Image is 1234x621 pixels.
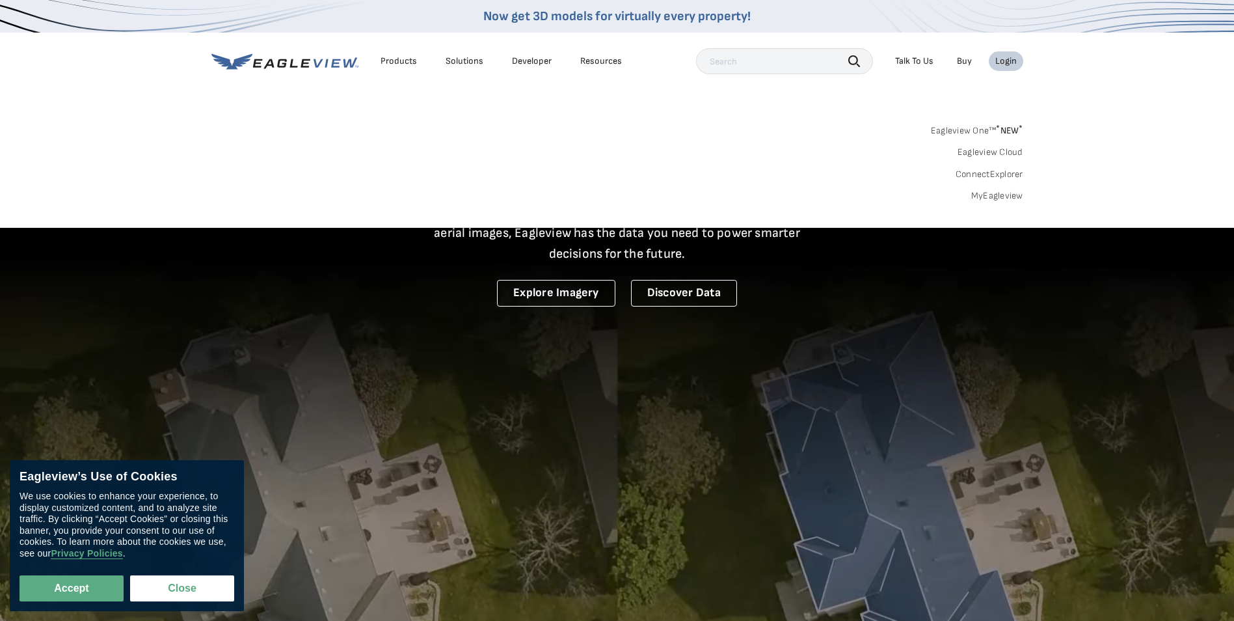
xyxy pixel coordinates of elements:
div: Eagleview’s Use of Cookies [20,470,234,484]
div: Solutions [446,55,483,67]
a: Discover Data [631,280,737,307]
button: Accept [20,575,124,601]
div: Login [995,55,1017,67]
div: Products [381,55,417,67]
button: Close [130,575,234,601]
div: Resources [580,55,622,67]
span: NEW [996,125,1023,136]
a: Eagleview Cloud [958,146,1023,158]
a: Privacy Policies [51,548,122,559]
a: Explore Imagery [497,280,615,307]
div: Talk To Us [895,55,933,67]
a: Now get 3D models for virtually every property! [483,8,751,24]
div: We use cookies to enhance your experience, to display customized content, and to analyze site tra... [20,491,234,559]
a: ConnectExplorer [956,169,1023,180]
a: Developer [512,55,552,67]
a: MyEagleview [971,190,1023,202]
a: Eagleview One™*NEW* [931,121,1023,136]
a: Buy [957,55,972,67]
input: Search [696,48,873,74]
p: A new era starts here. Built on more than 3.5 billion high-resolution aerial images, Eagleview ha... [418,202,816,264]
